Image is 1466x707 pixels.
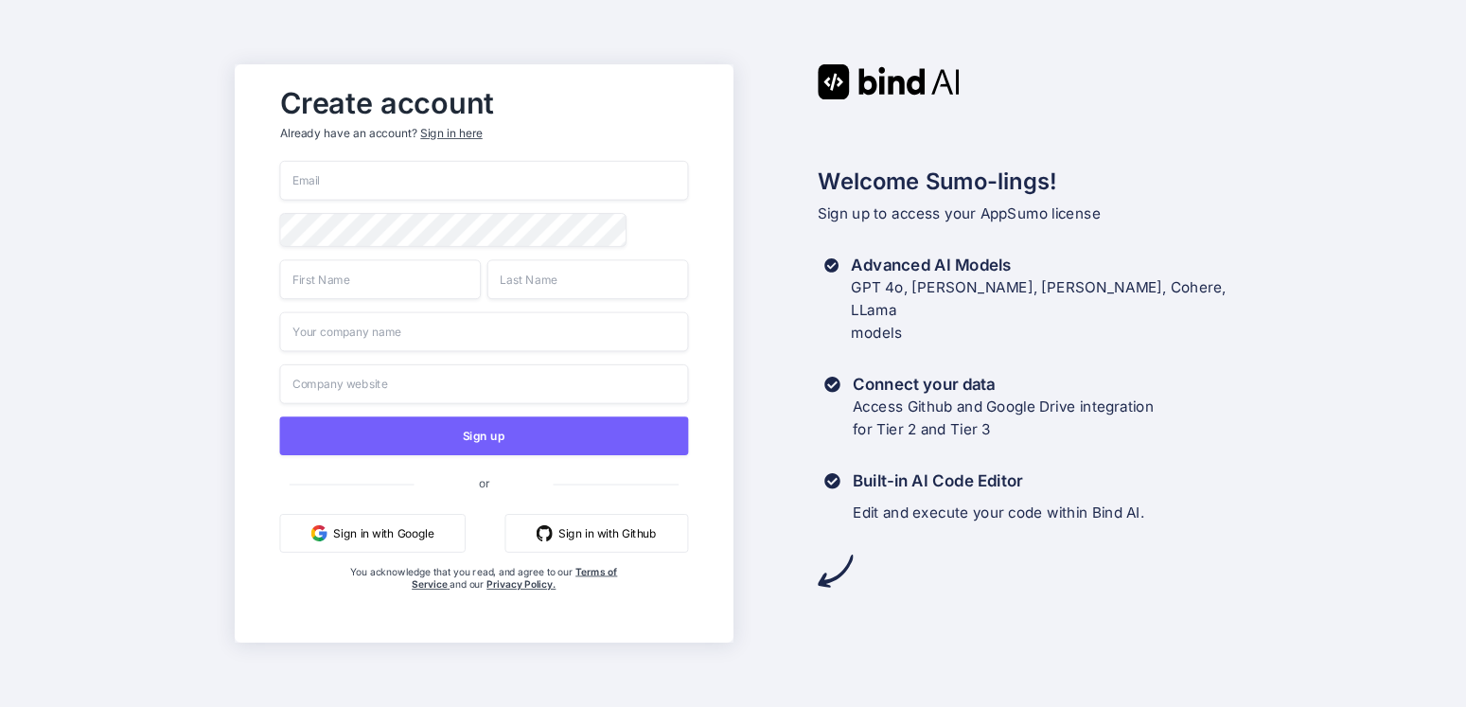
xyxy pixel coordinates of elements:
[487,259,688,299] input: Last Name
[853,469,1144,492] h3: Built-in AI Code Editor
[412,565,617,590] a: Terms of Service
[279,90,687,115] h2: Create account
[818,203,1231,225] p: Sign up to access your AppSumo license
[311,525,327,541] img: google
[851,255,1231,277] h3: Advanced AI Models
[818,164,1231,198] h2: Welcome Sumo-lings!
[279,514,465,553] button: Sign in with Google
[279,364,687,404] input: Company website
[415,463,554,503] span: or
[536,525,552,541] img: github
[486,578,556,591] a: Privacy Policy.
[420,126,482,142] div: Sign in here
[853,502,1144,524] p: Edit and execute your code within Bind AI.
[279,161,687,201] input: Email
[853,373,1154,396] h3: Connect your data
[504,514,688,553] button: Sign in with Github
[279,259,480,299] input: First Name
[279,416,687,455] button: Sign up
[818,64,960,99] img: Bind AI logo
[347,565,620,629] div: You acknowledge that you read, and agree to our and our
[279,126,687,142] p: Already have an account?
[279,312,687,352] input: Your company name
[851,276,1231,344] p: GPT 4o, [PERSON_NAME], [PERSON_NAME], Cohere, LLama models
[818,554,853,589] img: arrow
[853,396,1154,441] p: Access Github and Google Drive integration for Tier 2 and Tier 3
